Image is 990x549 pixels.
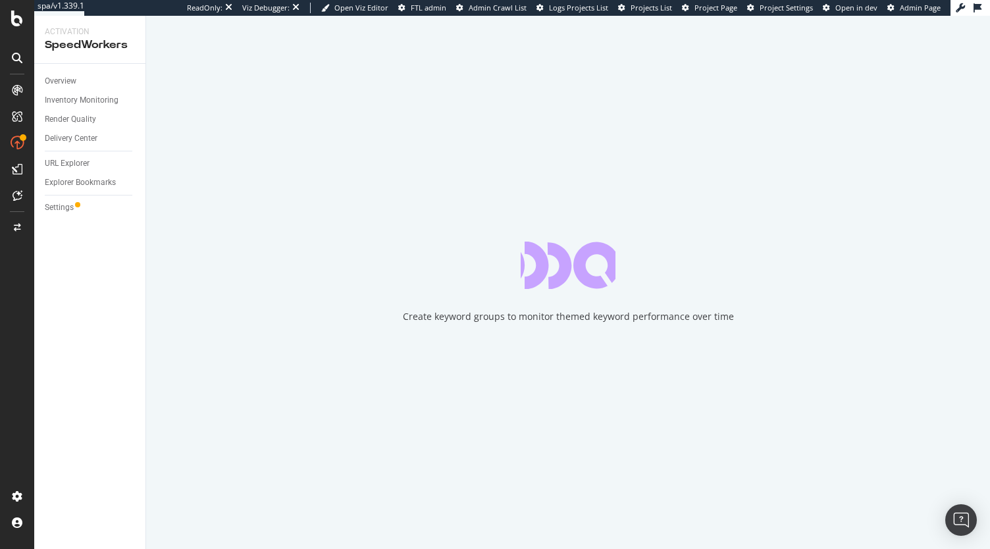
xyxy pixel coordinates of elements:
[945,504,977,536] div: Open Intercom Messenger
[45,201,74,215] div: Settings
[618,3,672,13] a: Projects List
[682,3,737,13] a: Project Page
[631,3,672,13] span: Projects List
[45,132,97,145] div: Delivery Center
[45,26,135,38] div: Activation
[45,74,136,88] a: Overview
[242,3,290,13] div: Viz Debugger:
[45,176,116,190] div: Explorer Bookmarks
[469,3,527,13] span: Admin Crawl List
[45,157,90,170] div: URL Explorer
[45,93,118,107] div: Inventory Monitoring
[398,3,446,13] a: FTL admin
[45,157,136,170] a: URL Explorer
[334,3,388,13] span: Open Viz Editor
[45,38,135,53] div: SpeedWorkers
[45,74,76,88] div: Overview
[45,201,136,215] a: Settings
[747,3,813,13] a: Project Settings
[403,310,734,323] div: Create keyword groups to monitor themed keyword performance over time
[45,176,136,190] a: Explorer Bookmarks
[456,3,527,13] a: Admin Crawl List
[900,3,941,13] span: Admin Page
[694,3,737,13] span: Project Page
[45,113,96,126] div: Render Quality
[321,3,388,13] a: Open Viz Editor
[823,3,877,13] a: Open in dev
[536,3,608,13] a: Logs Projects List
[45,93,136,107] a: Inventory Monitoring
[45,113,136,126] a: Render Quality
[549,3,608,13] span: Logs Projects List
[521,242,615,289] div: animation
[835,3,877,13] span: Open in dev
[187,3,222,13] div: ReadOnly:
[45,132,136,145] a: Delivery Center
[887,3,941,13] a: Admin Page
[760,3,813,13] span: Project Settings
[411,3,446,13] span: FTL admin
